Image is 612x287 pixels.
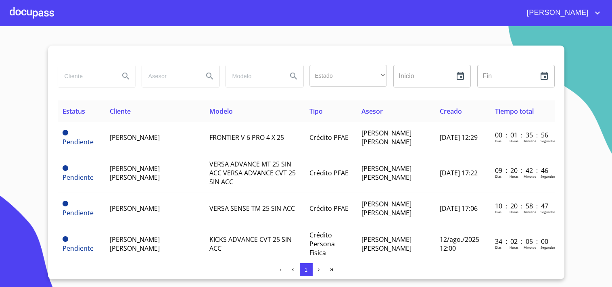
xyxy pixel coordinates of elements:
[495,174,501,179] p: Dias
[524,174,536,179] p: Minutos
[110,164,160,182] span: [PERSON_NAME] [PERSON_NAME]
[110,133,160,142] span: [PERSON_NAME]
[440,235,479,253] span: 12/ago./2025 12:00
[309,133,349,142] span: Crédito PFAE
[300,263,313,276] button: 1
[209,204,295,213] span: VERSA SENSE TM 25 SIN ACC
[541,139,556,143] p: Segundos
[495,139,501,143] p: Dias
[361,129,411,146] span: [PERSON_NAME] [PERSON_NAME]
[510,210,518,214] p: Horas
[209,160,296,186] span: VERSA ADVANCE MT 25 SIN ACC VERSA ADVANCE CVT 25 SIN ACC
[510,174,518,179] p: Horas
[361,164,411,182] span: [PERSON_NAME] [PERSON_NAME]
[521,6,593,19] span: [PERSON_NAME]
[524,245,536,250] p: Minutos
[63,107,85,116] span: Estatus
[63,244,94,253] span: Pendiente
[541,174,556,179] p: Segundos
[200,67,219,86] button: Search
[495,237,549,246] p: 34 : 02 : 05 : 00
[510,245,518,250] p: Horas
[58,65,113,87] input: search
[541,210,556,214] p: Segundos
[110,204,160,213] span: [PERSON_NAME]
[309,107,323,116] span: Tipo
[361,200,411,217] span: [PERSON_NAME] [PERSON_NAME]
[495,245,501,250] p: Dias
[63,201,68,206] span: Pendiente
[440,133,478,142] span: [DATE] 12:29
[63,173,94,182] span: Pendiente
[309,204,349,213] span: Crédito PFAE
[63,137,94,146] span: Pendiente
[440,107,462,116] span: Creado
[361,235,411,253] span: [PERSON_NAME] [PERSON_NAME]
[309,168,349,177] span: Crédito PFAE
[116,67,136,86] button: Search
[284,67,303,86] button: Search
[63,208,94,217] span: Pendiente
[110,107,131,116] span: Cliente
[440,168,478,177] span: [DATE] 17:22
[524,210,536,214] p: Minutos
[361,107,383,116] span: Asesor
[510,139,518,143] p: Horas
[440,204,478,213] span: [DATE] 17:06
[495,166,549,175] p: 09 : 20 : 42 : 46
[495,202,549,210] p: 10 : 20 : 58 : 47
[305,267,307,273] span: 1
[209,107,233,116] span: Modelo
[63,236,68,242] span: Pendiente
[524,139,536,143] p: Minutos
[110,235,160,253] span: [PERSON_NAME] [PERSON_NAME]
[63,130,68,135] span: Pendiente
[209,133,284,142] span: FRONTIER V 6 PRO 4 X 25
[541,245,556,250] p: Segundos
[521,6,602,19] button: account of current user
[495,107,534,116] span: Tiempo total
[495,131,549,139] p: 00 : 01 : 35 : 56
[209,235,292,253] span: KICKS ADVANCE CVT 25 SIN ACC
[309,65,387,87] div: ​
[495,210,501,214] p: Dias
[63,165,68,171] span: Pendiente
[309,231,335,257] span: Crédito Persona Física
[226,65,281,87] input: search
[142,65,197,87] input: search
